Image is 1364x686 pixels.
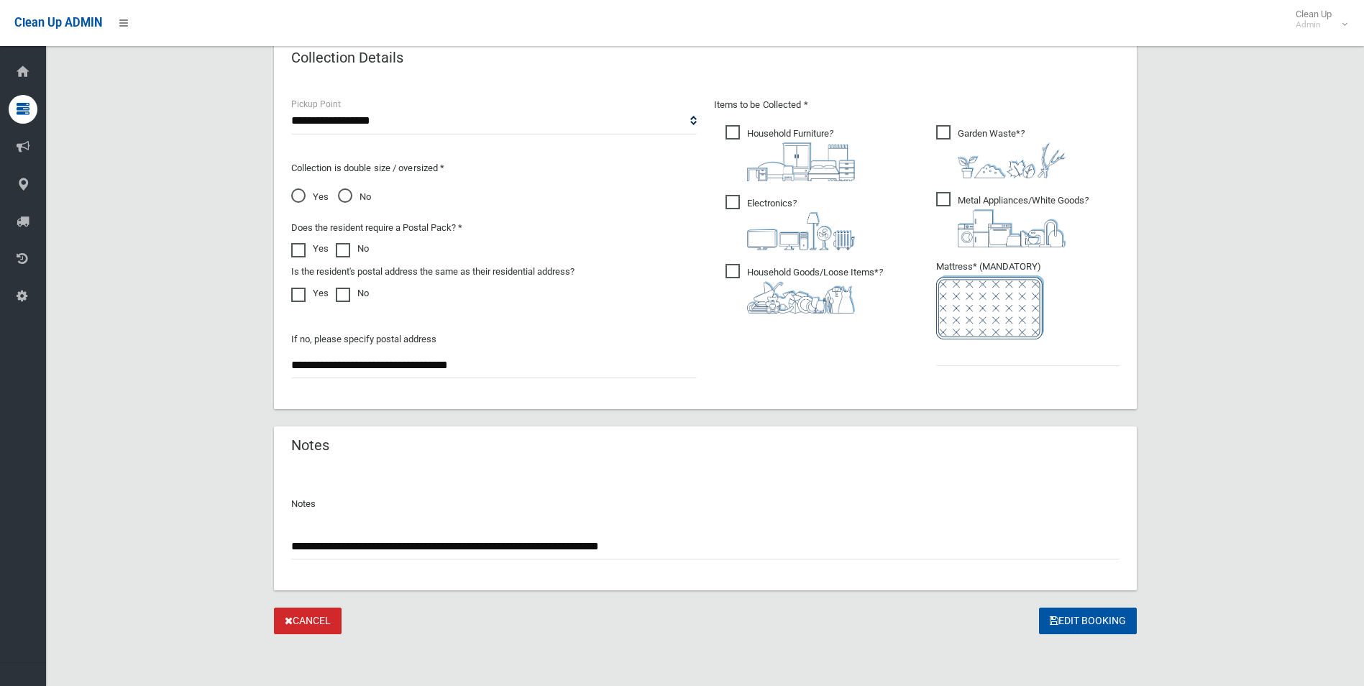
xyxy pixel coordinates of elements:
img: 4fd8a5c772b2c999c83690221e5242e0.png [958,142,1066,178]
span: Clean Up [1289,9,1346,30]
img: 394712a680b73dbc3d2a6a3a7ffe5a07.png [747,212,855,250]
i: ? [747,267,883,314]
span: Household Furniture [726,125,855,181]
img: aa9efdbe659d29b613fca23ba79d85cb.png [747,142,855,181]
label: No [336,240,369,257]
label: Does the resident require a Postal Pack? * [291,219,462,237]
span: Yes [291,188,329,206]
img: 36c1b0289cb1767239cdd3de9e694f19.png [958,209,1066,247]
span: No [338,188,371,206]
label: No [336,285,369,302]
span: Household Goods/Loose Items* [726,264,883,314]
img: b13cc3517677393f34c0a387616ef184.png [747,281,855,314]
header: Notes [274,431,347,459]
i: ? [958,195,1089,247]
i: ? [747,198,855,250]
label: If no, please specify postal address [291,331,436,348]
a: Cancel [274,608,342,634]
p: Items to be Collected * [714,96,1120,114]
img: e7408bece873d2c1783593a074e5cb2f.png [936,275,1044,339]
span: Clean Up ADMIN [14,16,102,29]
span: Metal Appliances/White Goods [936,192,1089,247]
label: Yes [291,285,329,302]
span: Mattress* (MANDATORY) [936,261,1120,339]
p: Notes [291,495,1120,513]
small: Admin [1296,19,1332,30]
span: Electronics [726,195,855,250]
i: ? [747,128,855,181]
label: Yes [291,240,329,257]
label: Is the resident's postal address the same as their residential address? [291,263,575,280]
i: ? [958,128,1066,178]
header: Collection Details [274,44,421,72]
button: Edit Booking [1039,608,1137,634]
span: Garden Waste* [936,125,1066,178]
p: Collection is double size / oversized * [291,160,697,177]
